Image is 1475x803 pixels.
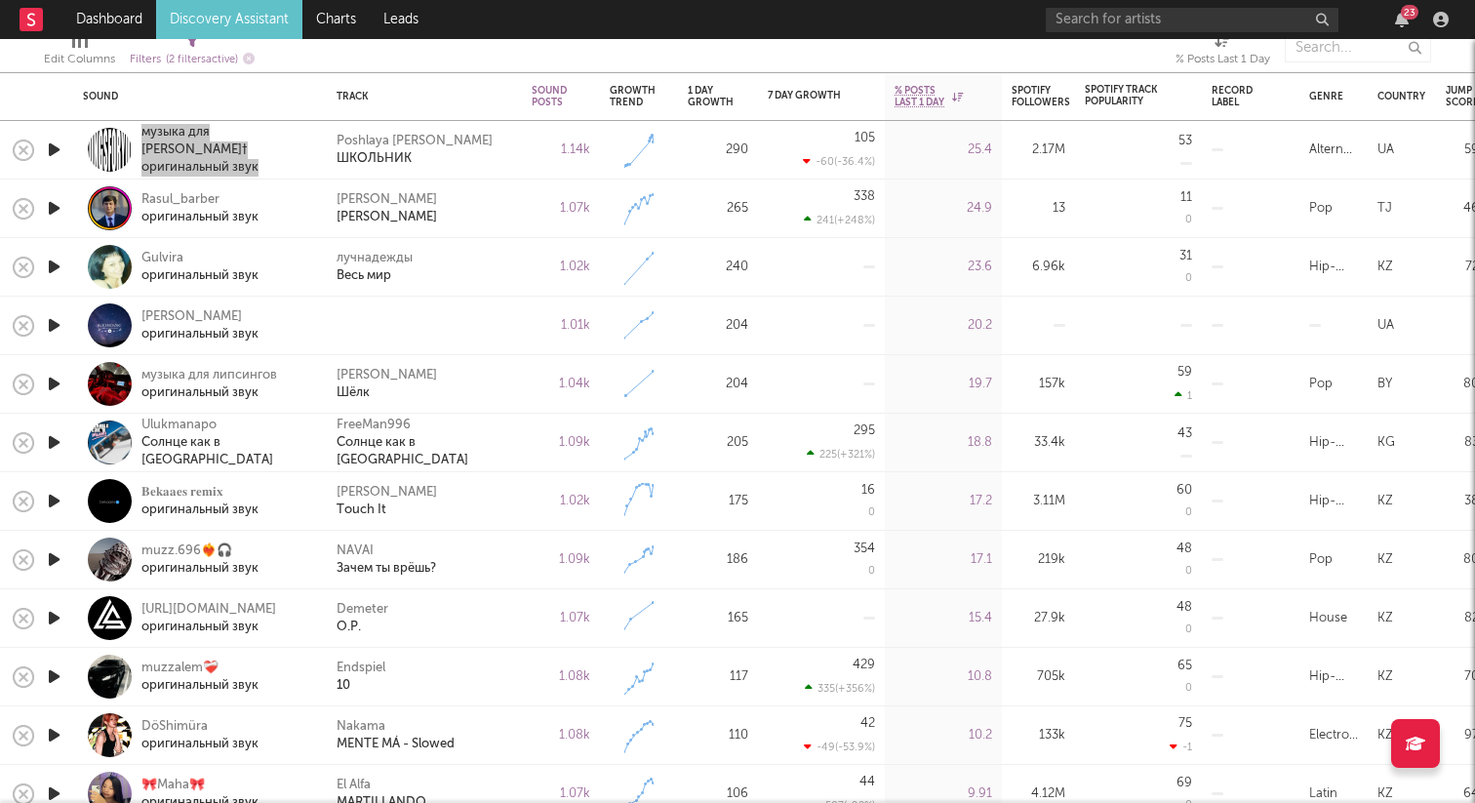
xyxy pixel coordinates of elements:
div: 186 [688,548,748,572]
a: O.P. [337,619,361,636]
div: Track [337,91,502,102]
div: оригинальный звук [141,502,259,519]
a: [PERSON_NAME]оригинальный звук [141,308,259,343]
div: UA [1377,314,1394,338]
a: [PERSON_NAME] [337,484,437,502]
input: Search... [1285,33,1431,62]
a: UlukmanapoСолнце как в [GEOGRAPHIC_DATA] [141,417,312,469]
div: 25.4 [895,139,992,162]
div: Hip-Hop/Rap [1309,256,1358,279]
div: muzzalem❤️‍🩹 [141,660,259,677]
div: 60 [1176,484,1192,497]
a: FreeMan996 [337,417,411,434]
a: Demeter [337,601,388,619]
div: 16 [861,484,875,497]
div: KZ [1377,724,1393,747]
div: 241 ( +248 % ) [804,214,875,226]
div: 1.14k [532,139,590,162]
input: Search for artists [1046,8,1338,32]
a: Шёлк [337,384,370,402]
div: 1.09k [532,431,590,455]
div: Hip-Hop/Rap [1309,665,1358,689]
a: DöShimüraоригинальный звук [141,718,259,753]
div: 69 [1176,777,1192,789]
div: музыка для [PERSON_NAME]† [141,124,312,159]
div: Pop [1309,197,1333,221]
a: Зачем ты врёшь? [337,560,436,578]
div: 240 [688,256,748,279]
div: 24.9 [895,197,992,221]
div: Spotify Followers [1012,85,1070,108]
div: DöShimüra [141,718,259,736]
div: 48 [1176,601,1192,614]
a: лучнадежды [337,250,413,267]
div: оригинальный звук [141,326,259,343]
div: 1.07k [532,197,590,221]
div: Hip-Hop/Rap [1309,431,1358,455]
div: 23 [1401,5,1418,20]
div: Edit Columns [44,48,115,71]
div: Touch It [337,502,386,519]
div: 10.2 [895,724,992,747]
div: 0 [1185,273,1192,284]
div: Record Label [1212,85,1260,108]
div: оригинальный звук [141,619,276,636]
div: -1 [1170,741,1192,753]
div: 42 [860,717,875,730]
div: 10.8 [895,665,992,689]
div: -60 ( -36.4 % ) [803,155,875,168]
div: 205 [688,431,748,455]
div: Filters(2 filters active) [130,23,255,80]
div: 295 [854,424,875,437]
div: 204 [688,314,748,338]
div: BY [1377,373,1392,396]
div: Edit Columns [44,23,115,80]
div: Pop [1309,548,1333,572]
div: 33.4k [1012,431,1065,455]
div: KZ [1377,548,1393,572]
div: 117 [688,665,748,689]
div: оригинальный звук [141,267,259,285]
div: KZ [1377,665,1393,689]
div: 354 [854,542,875,555]
div: Growth Trend [610,85,658,108]
div: KG [1377,431,1395,455]
div: KZ [1377,607,1393,630]
div: KZ [1377,490,1393,513]
div: 0 [1185,507,1192,518]
div: 1.02k [532,256,590,279]
div: Sound Posts [532,85,567,108]
a: Gulviraоригинальный звук [141,250,259,285]
a: Endspiel [337,660,385,677]
div: 7 Day Growth [768,90,846,101]
div: 0 [1185,624,1192,635]
div: Hip-Hop/Rap [1309,490,1358,513]
a: muzz.696❤️‍🔥🎧оригинальный звук [141,542,259,578]
div: 0 [1185,215,1192,225]
a: NAVAI [337,542,374,560]
div: оригинальный звук [141,736,259,753]
div: 219k [1012,548,1065,572]
div: 290 [688,139,748,162]
div: 3.11M [1012,490,1065,513]
div: -49 ( -53.9 % ) [804,741,875,753]
span: % Posts Last 1 Day [895,85,947,108]
div: 59 [1177,366,1192,379]
div: MENTE MÁ - Slowed [337,736,455,753]
div: 105 [855,132,875,144]
div: оригинальный звук [141,560,259,578]
div: 43 [1177,427,1192,440]
a: [PERSON_NAME] [337,191,437,209]
a: Rasul_barberоригинальный звук [141,191,259,226]
div: 20.2 [895,314,992,338]
div: % Posts Last 1 Day [1176,23,1270,80]
div: 429 [853,659,875,671]
div: 165 [688,607,748,630]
